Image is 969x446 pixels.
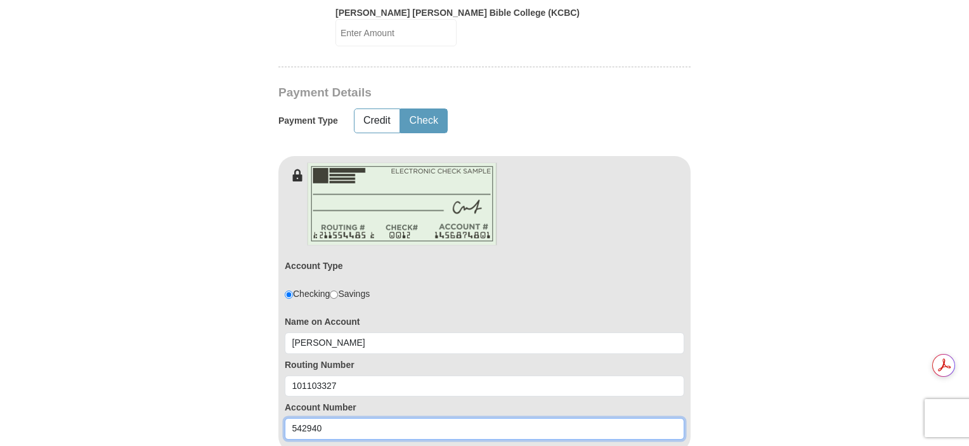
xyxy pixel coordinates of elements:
h3: Payment Details [278,86,602,100]
label: [PERSON_NAME] [PERSON_NAME] Bible College (KCBC) [335,6,580,19]
button: Credit [354,109,400,133]
h5: Payment Type [278,115,338,126]
label: Name on Account [285,315,684,328]
label: Account Type [285,259,343,272]
input: Enter Amount [335,19,457,46]
img: check-en.png [307,162,497,246]
div: Checking Savings [285,287,370,300]
button: Check [401,109,447,133]
label: Account Number [285,401,684,414]
label: Routing Number [285,358,684,371]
